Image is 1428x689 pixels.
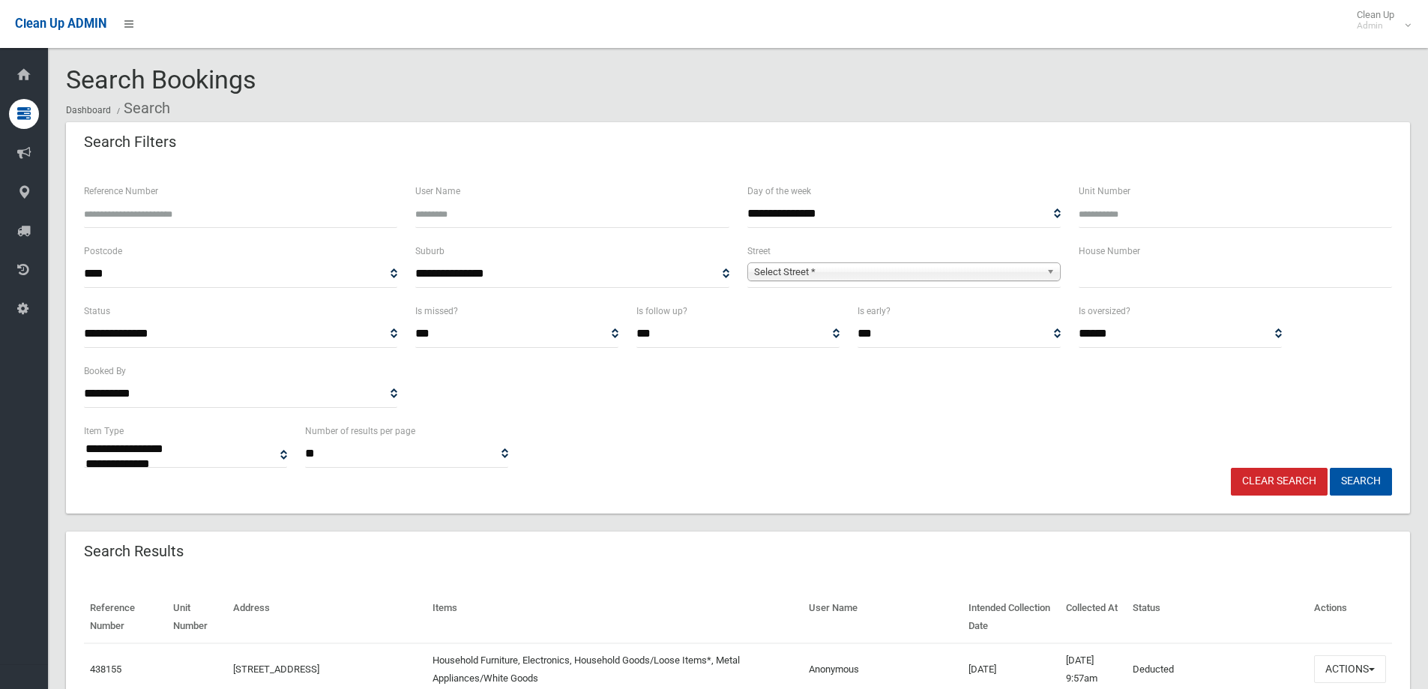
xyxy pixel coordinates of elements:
[227,592,427,643] th: Address
[636,303,687,319] label: Is follow up?
[66,105,111,115] a: Dashboard
[415,243,445,259] label: Suburb
[803,592,962,643] th: User Name
[233,664,319,675] a: [STREET_ADDRESS]
[66,127,194,157] header: Search Filters
[415,303,458,319] label: Is missed?
[84,183,158,199] label: Reference Number
[754,263,1040,281] span: Select Street *
[747,243,771,259] label: Street
[1127,592,1308,643] th: Status
[858,303,891,319] label: Is early?
[1314,655,1386,683] button: Actions
[1330,468,1392,496] button: Search
[84,592,167,643] th: Reference Number
[84,243,122,259] label: Postcode
[84,423,124,439] label: Item Type
[1357,20,1394,31] small: Admin
[15,16,106,31] span: Clean Up ADMIN
[305,423,415,439] label: Number of results per page
[1079,303,1130,319] label: Is oversized?
[1308,592,1392,643] th: Actions
[113,94,170,122] li: Search
[962,592,1060,643] th: Intended Collection Date
[66,64,256,94] span: Search Bookings
[1079,243,1140,259] label: House Number
[1079,183,1130,199] label: Unit Number
[90,664,121,675] a: 438155
[1349,9,1409,31] span: Clean Up
[66,537,202,566] header: Search Results
[84,363,126,379] label: Booked By
[1060,592,1127,643] th: Collected At
[427,592,803,643] th: Items
[167,592,227,643] th: Unit Number
[415,183,460,199] label: User Name
[1231,468,1328,496] a: Clear Search
[747,183,811,199] label: Day of the week
[84,303,110,319] label: Status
